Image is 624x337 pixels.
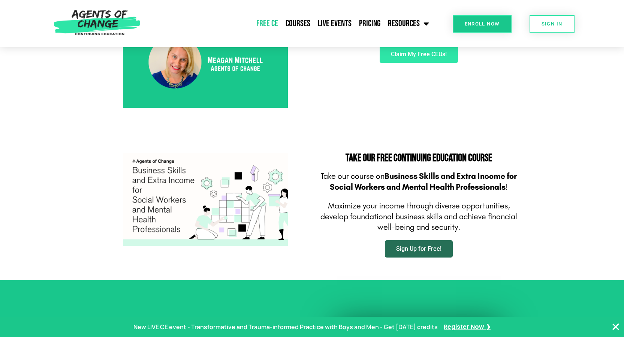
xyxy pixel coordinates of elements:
[453,15,512,33] a: Enroll Now
[385,240,453,258] a: Sign Up for Free!
[355,14,384,33] a: Pricing
[384,14,433,33] a: Resources
[444,322,491,333] a: Register Now ❯
[282,14,314,33] a: Courses
[380,46,458,63] a: Claim My Free CEUs!
[396,246,441,252] span: Sign Up for Free!
[314,14,355,33] a: Live Events
[377,212,517,232] span: chieve financial well-being and security.
[144,14,433,33] nav: Menu
[611,322,620,331] button: Close Banner
[391,51,447,57] span: Claim My Free CEUs!
[330,171,517,192] b: Business Skills and Extra Income for Social Workers and Mental Health Professionals
[316,171,522,192] p: Take our course on !
[530,15,575,33] a: SIGN IN
[253,14,282,33] a: Free CE
[133,322,438,333] p: New LIVE CE event - Transformative and Trauma-informed Practice with Boys and Men - Get [DATE] cr...
[325,212,464,222] span: evelop foundational business skills and a
[542,21,563,26] span: SIGN IN
[465,21,500,26] span: Enroll Now
[316,201,522,233] p: Maximize your income through diverse opportunities, d
[316,153,522,163] h2: Take Our FREE Continuing Education Course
